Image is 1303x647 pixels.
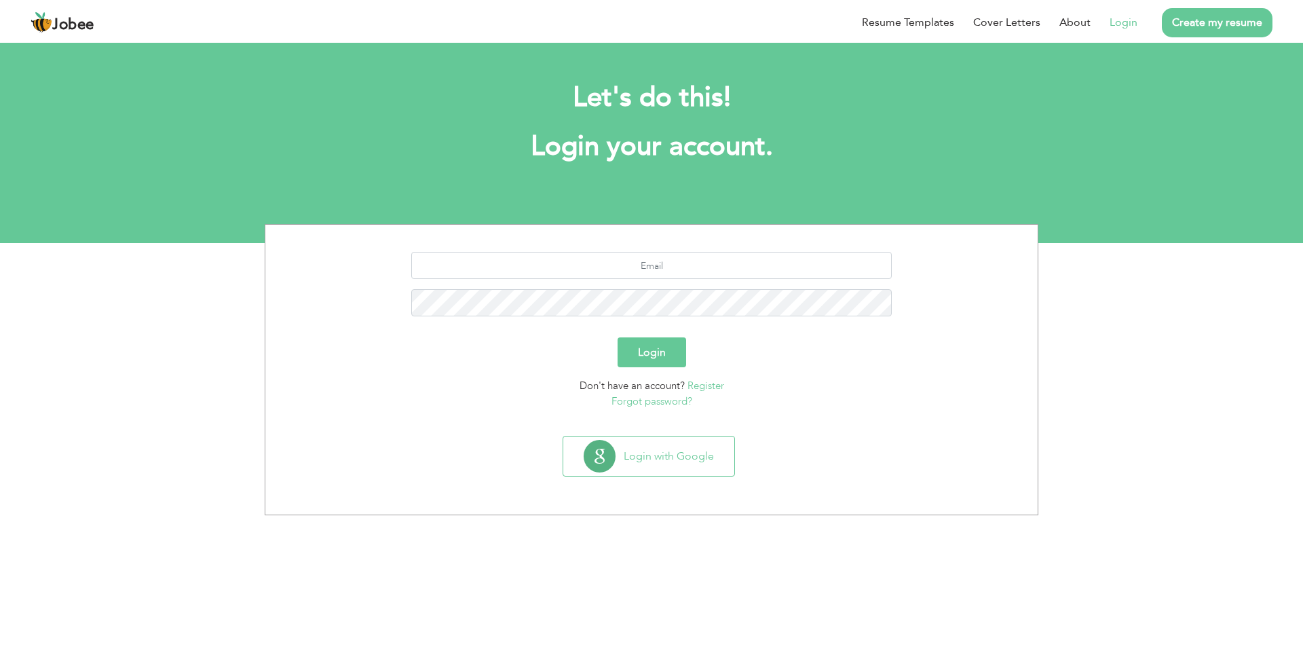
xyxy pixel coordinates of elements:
a: Login [1110,14,1137,31]
span: Don't have an account? [580,379,685,392]
h1: Login your account. [285,129,1018,164]
span: Jobee [52,18,94,33]
a: Jobee [31,12,94,33]
button: Login [618,337,686,367]
a: About [1059,14,1091,31]
h2: Let's do this! [285,80,1018,115]
button: Login with Google [563,437,734,476]
a: Forgot password? [611,394,692,408]
img: jobee.io [31,12,52,33]
a: Cover Letters [973,14,1040,31]
a: Register [687,379,724,392]
input: Email [411,252,892,279]
a: Resume Templates [862,14,954,31]
a: Create my resume [1162,8,1272,37]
